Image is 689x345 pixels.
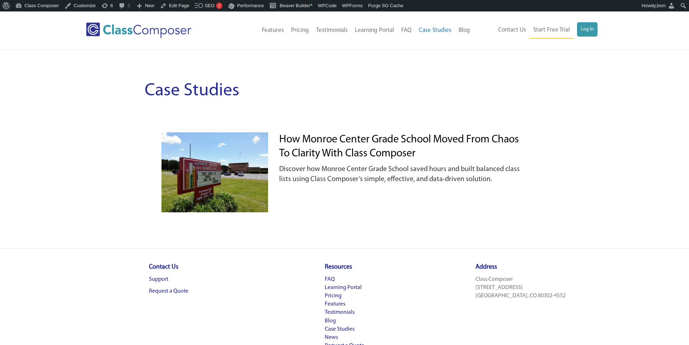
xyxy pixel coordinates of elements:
p: Class Composer [STREET_ADDRESS] [GEOGRAPHIC_DATA], CO 80302-4552 [475,275,566,301]
a: Testimonials [325,309,355,315]
a: Features [325,301,345,307]
h4: Address [475,263,566,272]
a: Request a Quote [149,288,188,294]
a: Case Studies [415,23,455,38]
a: Start Free Trial [530,22,573,38]
img: Monroe Center School [161,132,268,212]
a: Support [149,277,168,282]
a: Pricing [325,293,342,299]
a: Testimonials [313,23,351,38]
nav: Header Menu [221,23,474,38]
span: • [310,1,313,9]
p: Discover how Monroe Center Grade School saved hours and built balanced class lists using Class Co... [279,164,527,184]
a: Features [258,23,287,38]
a: Case Studies [325,326,355,332]
h4: Contact Us [149,263,188,272]
h1: Case Studies [145,79,544,104]
div: 2 [216,3,222,9]
h4: Resources [325,263,364,272]
nav: Header Menu [474,22,597,38]
a: Contact Us [495,22,530,38]
a: Blog [325,318,336,324]
a: News [325,335,338,340]
a: Log In [577,22,597,37]
span: bsm [657,3,666,8]
a: Pricing [287,23,313,38]
a: FAQ [398,23,415,38]
a: How Monroe Center Grade School Moved from Chaos to Clarity with Class Composer [279,134,519,159]
a: Blog [455,23,474,38]
img: Class Composer [86,23,191,38]
a: FAQ [325,277,335,282]
a: Learning Portal [325,285,362,290]
a: Learning Portal [351,23,398,38]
